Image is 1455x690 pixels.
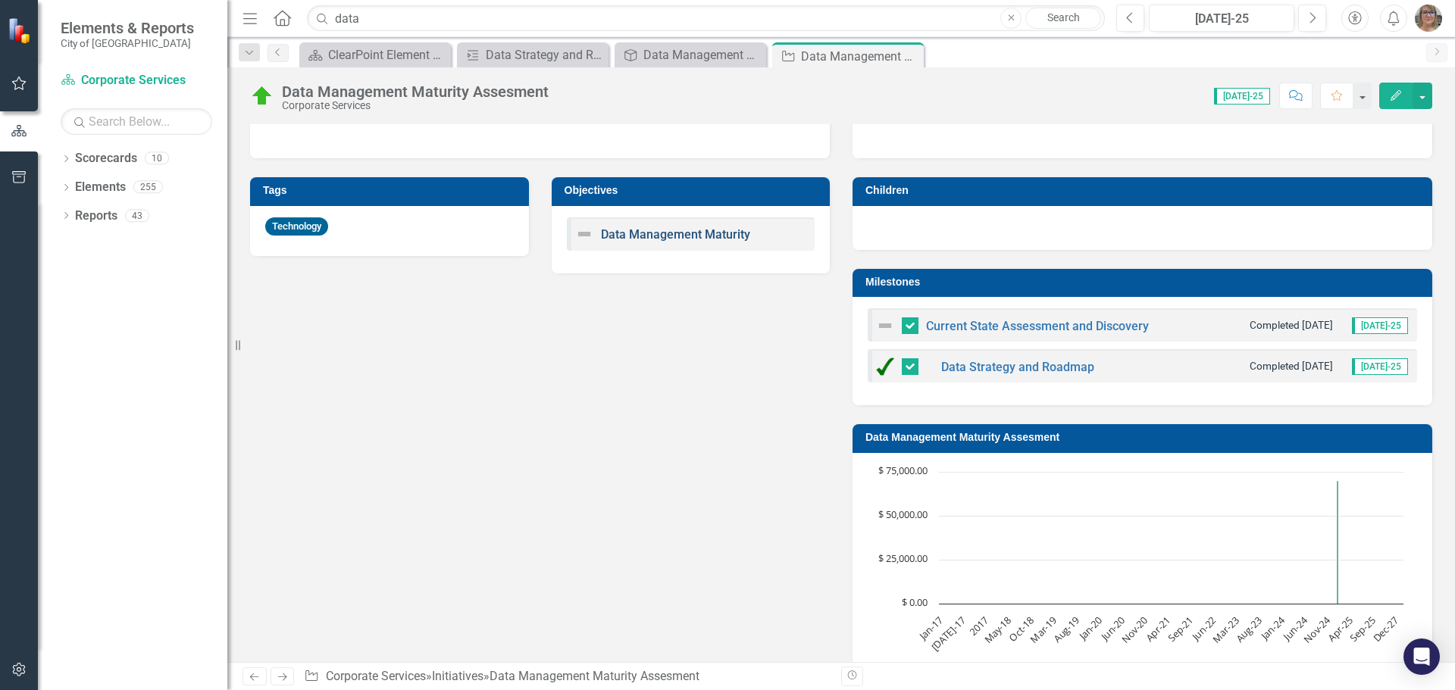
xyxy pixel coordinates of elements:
a: Data Management Maturity [618,45,762,64]
text: Mar-23 [1209,614,1241,645]
text: Jun-24 [1279,613,1310,644]
a: Corporate Services [61,72,212,89]
text: May-18 [981,614,1014,646]
input: Search Below... [61,108,212,135]
img: ClearPoint Strategy [8,17,34,43]
text: $ 0.00 [902,595,928,609]
text: Aug-23 [1233,614,1265,645]
a: Corporate Services [326,669,426,683]
a: Current State Assessment and Discovery [926,319,1149,333]
a: Elements [75,179,126,196]
span: [DATE]-25 [1352,317,1408,334]
small: City of [GEOGRAPHIC_DATA] [61,37,194,49]
h3: Milestones [865,276,1425,288]
div: Corporate Services [282,100,549,111]
div: Data Management Maturity Assesment [490,669,699,683]
button: Show Budget [1072,662,1119,676]
text: Apr-21 [1143,614,1173,644]
div: Data Strategy and Roadmap [486,45,605,64]
text: Total Spent [1150,662,1202,676]
text: Nov-20 [1119,614,1150,645]
text: Jan-24 [1257,613,1288,643]
button: Show Total Spent [1136,662,1202,676]
button: [DATE]-25 [1149,5,1294,32]
div: Data Management Maturity Assesment [282,83,549,100]
div: 10 [145,152,169,165]
text: Jan-20 [1075,614,1105,644]
path: Jan-25, 70,000. Budget. [1337,480,1339,604]
text: Sep-21 [1165,614,1196,645]
span: [DATE]-25 [1352,358,1408,375]
text: Mar-19 [1027,614,1059,645]
a: Search [1025,8,1101,29]
div: » » [304,668,830,685]
div: 255 [133,181,163,194]
a: ClearPoint Element Definitions [303,45,447,64]
a: Data Strategy and Roadmap [461,45,605,64]
div: Open Intercom Messenger [1403,638,1440,675]
a: Data Management Maturity [601,227,750,242]
text: Dec-27 [1370,614,1401,645]
span: Elements & Reports [61,19,194,37]
input: Search ClearPoint... [307,5,1105,32]
div: [DATE]-25 [1154,10,1289,28]
text: Jan-17 [915,614,946,644]
text: Aug-19 [1050,614,1082,645]
text: Jun-20 [1097,614,1128,644]
button: Show Spent [1015,662,1056,676]
text: $ 75,000.00 [878,464,928,477]
h3: Children [865,185,1425,196]
small: Completed [DATE] [1250,318,1333,333]
text: Oct-18 [1006,614,1037,644]
text: Nov-24 [1300,613,1333,645]
div: ClearPoint Element Definitions [328,45,447,64]
a: Scorecards [75,150,137,167]
img: On Target [250,84,274,108]
h3: Objectives [565,185,823,196]
button: View chart menu, Chart [876,657,897,679]
text: Apr-25 [1325,614,1355,644]
small: Completed [DATE] [1250,359,1333,373]
h3: Data Management Maturity Assesment [865,432,1425,443]
a: Reports [75,208,117,225]
button: Show Total Remaining [1309,662,1397,676]
text: Jun-22 [1188,614,1219,644]
img: Rosaline Wood [1415,5,1442,32]
text: Sep-25 [1347,614,1378,645]
img: Not Defined [575,225,593,243]
h3: Tags [263,185,521,196]
span: [DATE]-25 [1214,88,1270,105]
div: Data Management Maturity Assesment [801,47,920,66]
text: [DATE]-17 [928,614,968,654]
div: Data Management Maturity [643,45,762,64]
div: 43 [125,209,149,222]
text: $ 50,000.00 [878,507,928,521]
a: Initiatives [432,669,483,683]
img: Not Defined [876,317,894,335]
button: Show Total Budget [1219,662,1291,676]
img: Completed [876,357,894,376]
span: Technology [265,217,328,236]
a: Data Strategy and Roadmap [941,360,1094,374]
text: 2017 [966,614,991,638]
text: $ 25,000.00 [878,551,928,565]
